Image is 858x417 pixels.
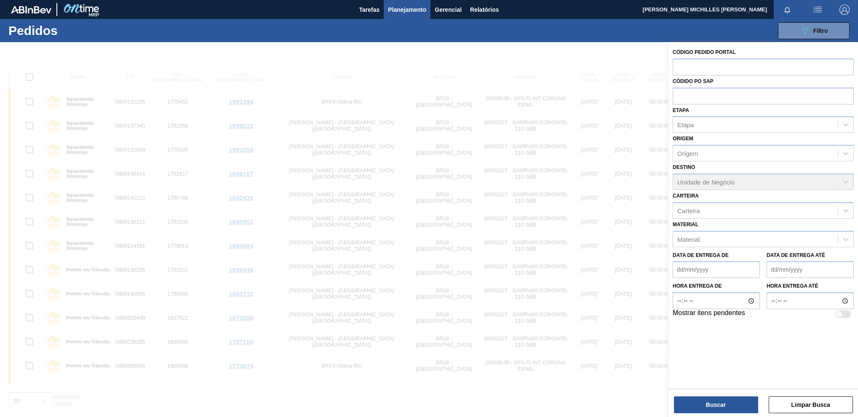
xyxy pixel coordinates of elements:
[673,252,729,258] label: Data de Entrega de
[677,150,698,157] div: Origem
[778,22,850,39] button: Filtro
[767,261,854,278] input: dd/mm/yyyy
[813,27,828,34] span: Filtro
[359,5,380,15] span: Tarefas
[767,252,825,258] label: Data de Entrega até
[673,49,736,55] label: Código Pedido Portal
[11,6,51,13] img: TNhmsLtSVTkK8tSr43FrP2fwEKptu5GPRR3wAAAABJRU5ErkJggg==
[673,280,760,292] label: Hora entrega de
[673,222,698,227] label: Material
[677,207,700,214] div: Carteira
[673,107,689,113] label: Etapa
[673,136,693,142] label: Origem
[470,5,499,15] span: Relatórios
[839,5,850,15] img: Logout
[673,193,699,199] label: Carteira
[8,26,136,35] h1: Pedidos
[673,261,760,278] input: dd/mm/yyyy
[435,5,462,15] span: Gerencial
[813,5,823,15] img: userActions
[774,4,801,16] button: Notificações
[673,78,714,84] label: Códido PO SAP
[677,121,694,128] div: Etapa
[673,309,745,319] label: Mostrar itens pendentes
[677,235,700,243] div: Material
[388,5,426,15] span: Planejamento
[767,280,854,292] label: Hora entrega até
[673,164,695,170] label: Destino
